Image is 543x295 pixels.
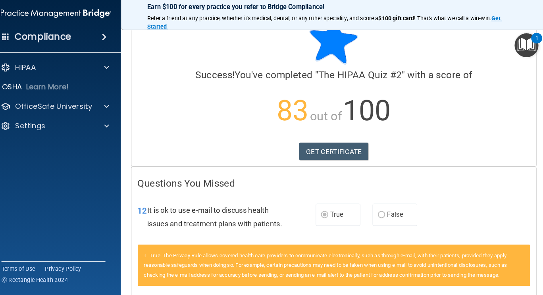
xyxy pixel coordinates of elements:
h4: You've completed " " with a score of [143,71,527,81]
span: Refer a friend at any practice, whether it's medical, dental, or any other speciality, and score a [153,18,379,24]
p: OfficeSafe University [24,102,99,112]
p: Earn $100 for every practice you refer to Bridge Compliance! [153,6,517,13]
span: ! That's what we call a win-win. [414,18,489,24]
span: 83 [279,95,310,127]
button: Open Resource Center, 1 new notification [512,36,535,59]
p: HIPAA [24,64,44,74]
div: 1 [532,40,535,51]
a: Privacy Policy [53,262,89,270]
span: The HIPAA Quiz #2 [320,71,401,82]
a: Terms of Use [10,262,43,270]
p: OSHA [11,83,31,93]
a: Get Started [153,18,499,32]
img: blue-star-rounded.9d042014.png [311,19,359,66]
span: True. The Privacy Rule allows covered health care providers to communicate electronically, such a... [149,250,504,275]
strong: $100 gift card [379,18,414,24]
span: True [331,209,344,217]
img: PMB logo [10,8,117,24]
span: Ⓒ Rectangle Health 2024 [10,273,75,281]
a: OfficeSafe University [10,102,116,112]
input: True [322,210,329,216]
h4: Questions You Missed [143,177,527,187]
span: 12 [143,204,152,214]
span: It is ok to use e-mail to discuss health issues and treatment plans with patients. [153,204,285,226]
h4: Compliance [23,34,79,45]
span: out of [312,110,343,123]
a: Settings [10,121,116,131]
p: Learn More! [35,83,77,93]
span: False [387,209,402,217]
a: HIPAA [10,64,116,74]
input: False [378,210,385,216]
span: 100 [344,95,391,127]
p: Settings [24,121,53,131]
span: Success! [200,71,238,82]
a: GET CERTIFICATE [301,143,369,160]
